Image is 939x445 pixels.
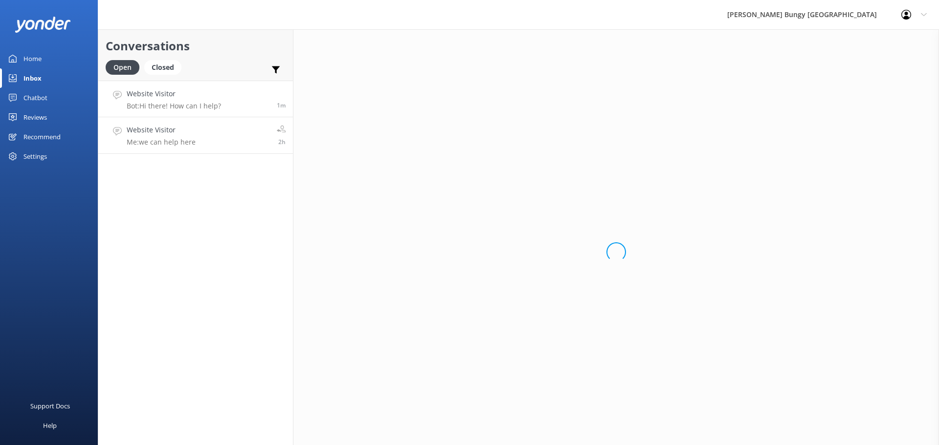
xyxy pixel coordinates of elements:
div: Home [23,49,42,68]
img: yonder-white-logo.png [15,17,71,33]
div: Closed [144,60,181,75]
p: Me: we can help here [127,138,196,147]
div: Inbox [23,68,42,88]
h4: Website Visitor [127,88,221,99]
div: Chatbot [23,88,47,107]
span: Sep 21 2025 10:29am (UTC +12:00) Pacific/Auckland [278,138,286,146]
a: Closed [144,62,186,72]
p: Bot: Hi there! How can I help? [127,102,221,110]
div: Help [43,416,57,435]
a: Website VisitorBot:Hi there! How can I help?1m [98,81,293,117]
h2: Conversations [106,37,286,55]
span: Sep 21 2025 01:16pm (UTC +12:00) Pacific/Auckland [277,101,286,109]
a: Open [106,62,144,72]
div: Open [106,60,139,75]
div: Settings [23,147,47,166]
a: Website VisitorMe:we can help here2h [98,117,293,154]
div: Reviews [23,107,47,127]
h4: Website Visitor [127,125,196,135]
div: Support Docs [30,396,70,416]
div: Recommend [23,127,61,147]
